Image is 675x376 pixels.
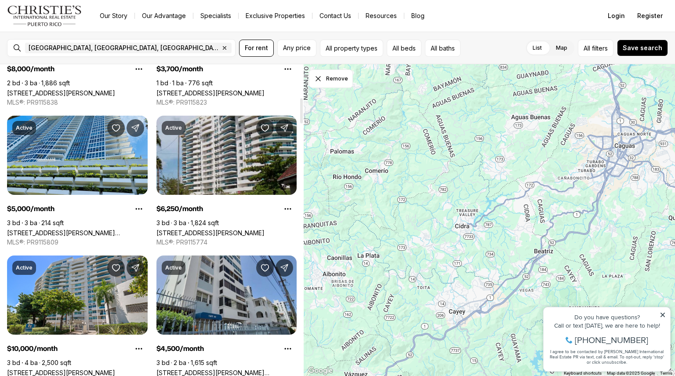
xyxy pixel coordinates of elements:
[135,10,193,22] a: Our Advantage
[320,40,383,57] button: All property types
[130,200,148,218] button: Property options
[193,10,238,22] a: Specialists
[130,60,148,78] button: Property options
[283,44,311,51] span: Any price
[632,7,668,25] button: Register
[16,124,33,131] p: Active
[245,44,268,51] span: For rent
[239,40,274,57] button: For rent
[256,119,274,137] button: Save Property: 550 AVE CONSTITUCION #1008
[127,119,144,137] button: Share Property
[359,10,404,22] a: Resources
[7,89,115,97] a: 54 KING'S COURT ST #10-A, SAN JUAN PR, 00911
[156,229,265,237] a: 550 AVE CONSTITUCION #1008, SAN JUAN PR, 00907
[156,89,265,97] a: 404 CONSTITUCION AVE #2106, SAN JUAN PR, 00901
[584,44,590,53] span: All
[617,40,668,56] button: Save search
[16,264,33,271] p: Active
[623,44,662,51] span: Save search
[7,229,148,237] a: 48 LUIS MUNOZ RIVERA #2701, SAN JUAN PR, 00918
[526,40,549,56] label: List
[36,41,109,50] span: [PHONE_NUMBER]
[279,340,297,358] button: Property options
[312,10,358,22] button: Contact Us
[239,10,312,22] a: Exclusive Properties
[9,28,127,34] div: Call or text [DATE], we are here to help!
[130,340,148,358] button: Property options
[608,12,625,19] span: Login
[637,12,663,19] span: Register
[277,40,316,57] button: Any price
[9,20,127,26] div: Do you have questions?
[256,259,274,277] button: Save Property: 60 TAFT #4
[93,10,134,22] a: Our Story
[279,200,297,218] button: Property options
[592,44,608,53] span: filters
[279,60,297,78] button: Property options
[276,259,293,277] button: Share Property
[29,44,219,51] span: [GEOGRAPHIC_DATA], [GEOGRAPHIC_DATA], [GEOGRAPHIC_DATA]
[425,40,461,57] button: All baths
[11,54,125,71] span: I agree to be contacted by [PERSON_NAME] International Real Estate PR via text, call & email. To ...
[165,264,182,271] p: Active
[549,40,574,56] label: Map
[309,69,353,88] button: Dismiss drawing
[276,119,293,137] button: Share Property
[387,40,421,57] button: All beds
[107,259,125,277] button: Save Property: 550 CONSTITUCION AVENUE #PH 1605
[107,119,125,137] button: Save Property: 48 LUIS MUNOZ RIVERA #2701
[404,10,432,22] a: Blog
[578,40,613,57] button: Allfilters
[165,124,182,131] p: Active
[127,259,144,277] button: Share Property
[602,7,630,25] button: Login
[7,5,82,26] img: logo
